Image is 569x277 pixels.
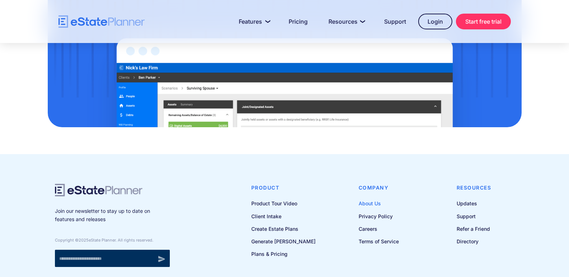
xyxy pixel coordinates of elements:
form: Newsletter signup [55,250,170,267]
a: Support [457,212,491,221]
a: Careers [359,224,399,233]
a: Support [376,14,415,29]
a: Features [230,14,276,29]
a: Terms of Service [359,237,399,246]
h4: Product [251,184,316,192]
a: Create Estate Plans [251,224,316,233]
a: Login [418,14,452,29]
span: 2025 [79,238,89,243]
a: Product Tour Video [251,199,316,208]
div: Copyright © eState Planner. All rights reserved. [55,238,170,243]
a: About Us [359,199,399,208]
h4: Company [359,184,399,192]
a: Client Intake [251,212,316,221]
p: Join our newsletter to stay up to date on features and releases [55,207,170,223]
a: Generate [PERSON_NAME] [251,237,316,246]
a: Refer a Friend [457,224,491,233]
a: Resources [320,14,372,29]
a: Privacy Policy [359,212,399,221]
a: Updates [457,199,491,208]
a: Directory [457,237,491,246]
a: Plans & Pricing [251,249,316,258]
a: Pricing [280,14,316,29]
a: home [59,15,145,28]
h4: Resources [457,184,491,192]
a: Start free trial [456,14,511,29]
